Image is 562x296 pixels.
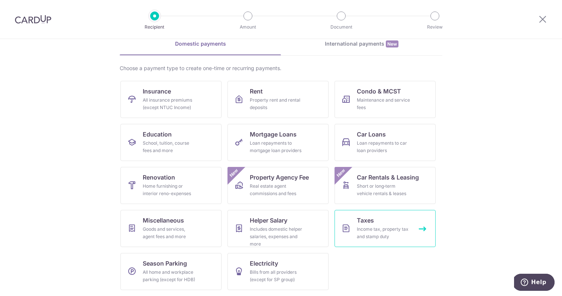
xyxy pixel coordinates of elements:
span: Help [17,5,32,12]
span: Mortgage Loans [250,130,297,139]
span: Insurance [143,87,171,96]
div: All insurance premiums (except NTUC Income) [143,96,196,111]
div: School, tuition, course fees and more [143,139,196,154]
span: Car Rentals & Leasing [357,173,419,182]
div: Goods and services, agent fees and more [143,226,196,240]
a: ElectricityBills from all providers (except for SP group) [227,253,329,290]
a: Mortgage LoansLoan repayments to mortgage loan providers [227,124,329,161]
a: MiscellaneousGoods and services, agent fees and more [120,210,222,247]
span: New [335,167,347,179]
div: Home furnishing or interior reno-expenses [143,182,196,197]
span: Education [143,130,172,139]
span: Helper Salary [250,216,287,225]
div: Maintenance and service fees [357,96,410,111]
a: InsuranceAll insurance premiums (except NTUC Income) [120,81,222,118]
div: Income tax, property tax and stamp duty [357,226,410,240]
span: Rent [250,87,263,96]
a: RenovationHome furnishing or interior reno-expenses [120,167,222,204]
p: Amount [220,23,275,31]
span: New [386,40,398,47]
span: New [228,167,240,179]
div: International payments [281,40,442,48]
a: Car LoansLoan repayments to car loan providers [335,124,436,161]
div: Real estate agent commissions and fees [250,182,303,197]
a: Property Agency FeeReal estate agent commissions and feesNew [227,167,329,204]
div: All home and workplace parking (except for HDB) [143,269,196,283]
div: Domestic payments [120,40,281,47]
a: TaxesIncome tax, property tax and stamp duty [335,210,436,247]
span: Electricity [250,259,278,268]
a: RentProperty rent and rental deposits [227,81,329,118]
img: CardUp [15,15,51,24]
div: Bills from all providers (except for SP group) [250,269,303,283]
span: Car Loans [357,130,386,139]
p: Recipient [127,23,182,31]
span: Condo & MCST [357,87,401,96]
div: Choose a payment type to create one-time or recurring payments. [120,65,442,72]
div: Loan repayments to mortgage loan providers [250,139,303,154]
a: Helper SalaryIncludes domestic helper salaries, expenses and more [227,210,329,247]
div: Loan repayments to car loan providers [357,139,410,154]
p: Review [407,23,462,31]
span: Season Parking [143,259,187,268]
span: Property Agency Fee [250,173,309,182]
a: EducationSchool, tuition, course fees and more [120,124,222,161]
div: Includes domestic helper salaries, expenses and more [250,226,303,248]
a: Condo & MCSTMaintenance and service fees [335,81,436,118]
span: Taxes [357,216,374,225]
div: Short or long‑term vehicle rentals & leases [357,182,410,197]
div: Property rent and rental deposits [250,96,303,111]
span: Miscellaneous [143,216,184,225]
iframe: Opens a widget where you can find more information [514,274,555,292]
a: Season ParkingAll home and workplace parking (except for HDB) [120,253,222,290]
a: Car Rentals & LeasingShort or long‑term vehicle rentals & leasesNew [335,167,436,204]
span: Renovation [143,173,175,182]
p: Document [314,23,369,31]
